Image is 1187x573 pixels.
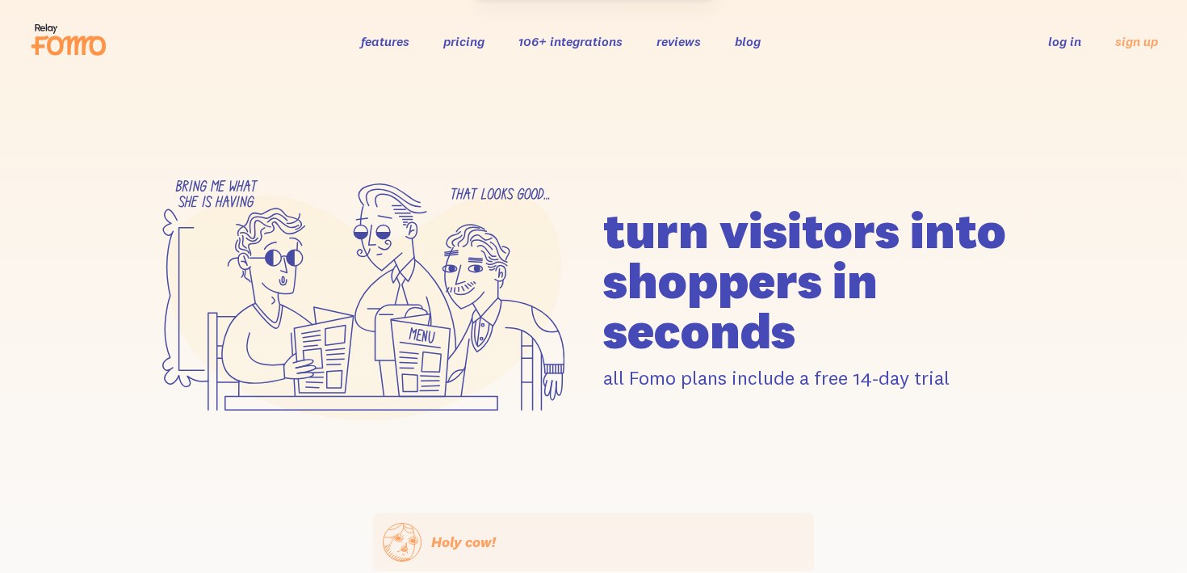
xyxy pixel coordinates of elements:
a: blog [735,33,761,49]
h1: turn visitors into shoppers in seconds [603,205,1044,356]
a: sign up [1115,33,1158,50]
a: reviews [656,33,701,49]
a: 106+ integrations [518,33,623,49]
a: log in [1048,33,1081,49]
span: Holy cow! [431,533,496,551]
a: pricing [443,33,484,49]
p: all Fomo plans include a free 14-day trial [603,365,1044,390]
a: features [361,33,409,49]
